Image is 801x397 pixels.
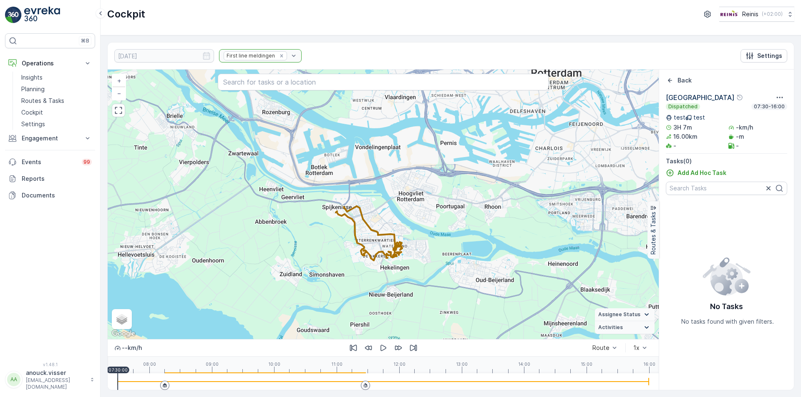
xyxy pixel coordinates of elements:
[113,75,125,87] a: Zoom In
[81,37,89,44] p: ⌘B
[595,308,655,321] summary: Assignee Status
[667,103,698,110] p: Dispatched
[456,362,468,367] p: 13:00
[643,362,655,367] p: 16:00
[114,49,214,62] input: dd/mm/yyyy
[693,113,705,122] p: test
[18,107,95,118] a: Cockpit
[5,154,95,170] a: Events99
[649,212,657,255] p: Routes & Tasks
[736,94,743,101] div: Help Tooltip Icon
[741,49,787,62] button: Settings
[598,311,640,318] span: Assignee Status
[678,169,726,177] p: Add Ad Hoc Task
[393,362,406,367] p: 12:00
[666,169,726,177] a: Add Ad Hoc Task
[681,317,774,326] p: No tasks found with given filters.
[218,74,549,90] input: Search for tasks or a location
[736,123,753,132] p: -km/h
[24,7,60,23] img: logo_light-DOdMpM7g.png
[673,132,698,141] p: 16.00km
[753,103,786,110] p: 07:30-16:00
[268,362,280,367] p: 10:00
[5,187,95,204] a: Documents
[719,7,794,22] button: Reinis(+02:00)
[666,157,787,165] p: Tasks ( 0 )
[107,7,145,21] p: Cockpit
[702,256,751,296] img: config error
[5,7,22,23] img: logo
[22,59,78,67] p: Operations
[110,328,137,339] a: Open this area in Google Maps (opens a new window)
[122,344,142,352] p: -- km/h
[21,108,43,117] p: Cockpit
[21,97,64,105] p: Routes & Tasks
[5,362,95,367] span: v 1.48.1
[598,324,623,331] span: Activities
[18,72,95,83] a: Insights
[22,158,77,166] p: Events
[22,175,92,183] p: Reports
[22,191,92,200] p: Documents
[5,55,95,72] button: Operations
[736,132,744,141] p: -m
[7,373,20,386] div: AA
[518,362,530,367] p: 14:00
[5,170,95,187] a: Reports
[113,87,125,100] a: Zoom Out
[21,73,43,82] p: Insights
[110,328,137,339] img: Google
[26,377,86,390] p: [EMAIL_ADDRESS][DOMAIN_NAME]
[21,120,45,128] p: Settings
[757,52,782,60] p: Settings
[18,83,95,95] a: Planning
[719,10,739,19] img: Reinis-Logo-Vrijstaand_Tekengebied-1-copy2_aBO4n7j.png
[5,130,95,147] button: Engagement
[673,123,692,132] p: 3H 7m
[143,362,156,367] p: 08:00
[666,76,692,85] a: Back
[673,142,676,150] p: -
[5,369,95,390] button: AAanouck.visser[EMAIL_ADDRESS][DOMAIN_NAME]
[117,77,121,84] span: +
[206,362,219,367] p: 09:00
[595,321,655,334] summary: Activities
[581,362,592,367] p: 15:00
[83,159,90,165] p: 99
[592,345,610,351] div: Route
[21,85,45,93] p: Planning
[117,90,121,97] span: −
[331,362,343,367] p: 11:00
[742,10,758,18] p: Reinis
[762,11,783,17] p: ( +02:00 )
[666,182,787,195] input: Search Tasks
[633,345,640,351] div: 1x
[18,118,95,130] a: Settings
[736,142,739,150] p: -
[674,113,685,122] p: test
[18,95,95,107] a: Routes & Tasks
[26,369,86,377] p: anouck.visser
[666,92,735,102] p: [GEOGRAPHIC_DATA]
[108,367,128,372] p: 07:30:00
[678,76,692,85] p: Back
[113,310,131,328] a: Layers
[710,301,743,312] p: No Tasks
[22,134,78,142] p: Engagement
